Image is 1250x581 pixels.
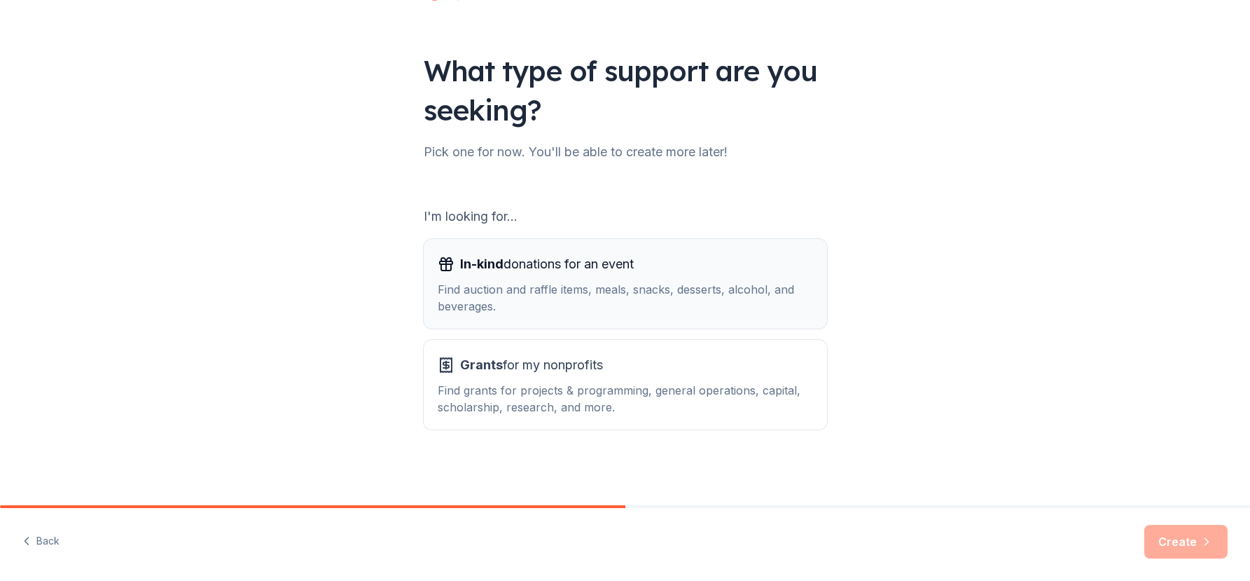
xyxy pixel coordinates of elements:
span: In-kind [460,257,504,271]
div: What type of support are you seeking? [424,51,827,130]
div: Find auction and raffle items, meals, snacks, desserts, alcohol, and beverages. [438,281,813,315]
span: donations for an event [460,253,634,275]
button: Back [22,527,60,556]
button: In-kinddonations for an eventFind auction and raffle items, meals, snacks, desserts, alcohol, and... [424,239,827,329]
div: Find grants for projects & programming, general operations, capital, scholarship, research, and m... [438,382,813,416]
div: I'm looking for... [424,205,827,228]
span: Grants [460,357,503,372]
span: for my nonprofits [460,354,603,376]
div: Pick one for now. You'll be able to create more later! [424,141,827,163]
button: Grantsfor my nonprofitsFind grants for projects & programming, general operations, capital, schol... [424,340,827,430]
